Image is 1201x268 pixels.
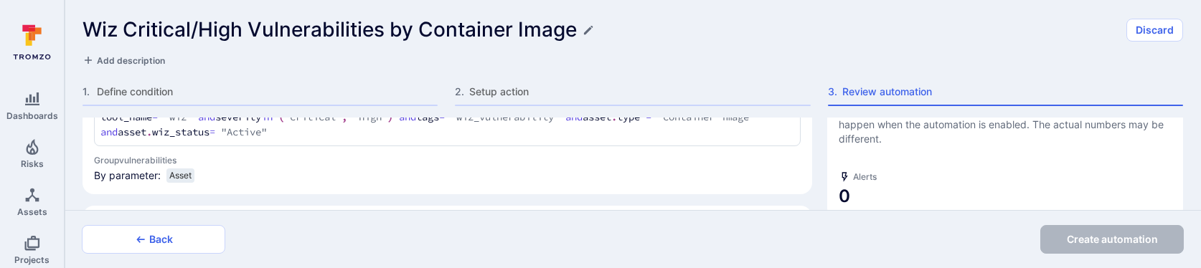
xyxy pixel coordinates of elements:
[469,85,810,99] span: Setup action
[6,110,58,121] span: Dashboards
[853,171,877,183] span: Alerts
[1040,225,1184,254] button: Create automation
[828,85,839,99] span: 3 .
[1126,19,1183,42] button: Discard
[17,206,47,217] span: Assets
[839,186,850,206] span: 0
[83,85,94,99] span: 1 .
[842,85,1183,99] span: Review automation
[583,24,594,36] button: Edit title
[455,85,466,99] span: 2 .
[94,155,801,166] span: Group vulnerabilities
[97,85,438,99] span: Define condition
[169,170,192,181] span: Asset
[82,225,225,254] button: Back
[21,158,44,169] span: Risks
[94,168,161,188] span: By parameter:
[97,55,165,66] span: Add description
[839,103,1172,146] span: These are the expected results to help you understand what will happen when the automation is ena...
[83,53,165,67] button: Add description
[83,18,577,42] h1: Wiz Critical/High Vulnerabilities by Container Image
[100,110,794,140] textarea: Add condition
[824,155,998,208] div: Alerts count
[83,60,812,194] section: Condition widget
[14,254,50,265] span: Projects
